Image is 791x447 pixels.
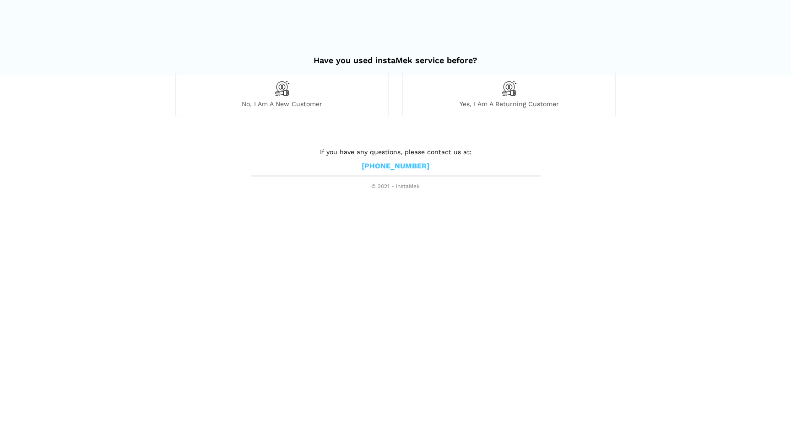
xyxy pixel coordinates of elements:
p: If you have any questions, please contact us at: [251,147,540,157]
a: [PHONE_NUMBER] [362,162,429,171]
span: Yes, I am a returning customer [403,100,615,108]
span: No, I am a new customer [176,100,388,108]
span: © 2021 - instaMek [251,183,540,190]
h2: Have you used instaMek service before? [175,46,616,65]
